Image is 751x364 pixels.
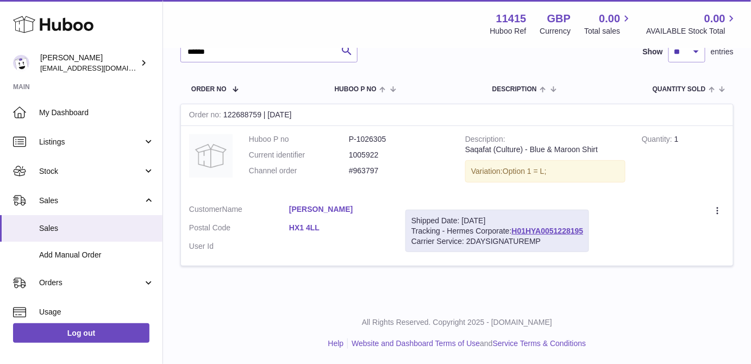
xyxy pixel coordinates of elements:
span: Orders [39,278,143,288]
strong: GBP [547,11,571,26]
label: Show [643,47,663,57]
span: Add Manual Order [39,250,154,260]
div: Carrier Service: 2DAYSIGNATUREMP [411,236,583,247]
span: 0.00 [599,11,621,26]
span: AVAILABLE Stock Total [646,26,738,36]
span: Sales [39,223,154,234]
div: Tracking - Hermes Corporate: [405,210,589,253]
a: 0.00 Total sales [584,11,633,36]
dt: Channel order [249,166,349,176]
div: [PERSON_NAME] [40,53,138,73]
strong: Quantity [642,135,674,146]
a: 0.00 AVAILABLE Stock Total [646,11,738,36]
a: HX1 4LL [289,223,389,233]
strong: Description [465,135,505,146]
a: H01HYA0051228195 [512,227,584,235]
div: Currency [540,26,571,36]
dd: 1005922 [349,150,449,160]
span: Description [492,86,537,93]
span: Quantity Sold [653,86,706,93]
div: Saqafat (Culture) - Blue & Maroon Shirt [465,145,625,155]
span: Usage [39,307,154,317]
dt: Current identifier [249,150,349,160]
span: Total sales [584,26,633,36]
td: 1 [634,126,733,196]
div: Huboo Ref [490,26,527,36]
dd: P-1026305 [349,134,449,145]
span: Stock [39,166,143,177]
span: Option 1 = L; [503,167,547,175]
a: Help [328,339,344,348]
span: Listings [39,137,143,147]
strong: 11415 [496,11,527,26]
img: care@shopmanto.uk [13,55,29,71]
dt: Postal Code [189,223,289,236]
span: Sales [39,196,143,206]
dt: User Id [189,241,289,252]
a: Website and Dashboard Terms of Use [352,339,480,348]
img: no-photo.jpg [189,134,233,178]
div: 122688759 | [DATE] [181,104,733,126]
a: Service Terms & Conditions [493,339,586,348]
span: 0.00 [704,11,725,26]
div: Shipped Date: [DATE] [411,216,583,226]
div: Variation: [465,160,625,183]
li: and [348,338,586,349]
span: Huboo P no [335,86,377,93]
dd: #963797 [349,166,449,176]
dt: Huboo P no [249,134,349,145]
span: Customer [189,205,222,214]
a: Log out [13,323,149,343]
span: Order No [191,86,227,93]
span: entries [711,47,734,57]
p: All Rights Reserved. Copyright 2025 - [DOMAIN_NAME] [172,317,742,328]
a: [PERSON_NAME] [289,204,389,215]
span: My Dashboard [39,108,154,118]
dt: Name [189,204,289,217]
strong: Order no [189,110,223,122]
span: [EMAIL_ADDRESS][DOMAIN_NAME] [40,64,160,72]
